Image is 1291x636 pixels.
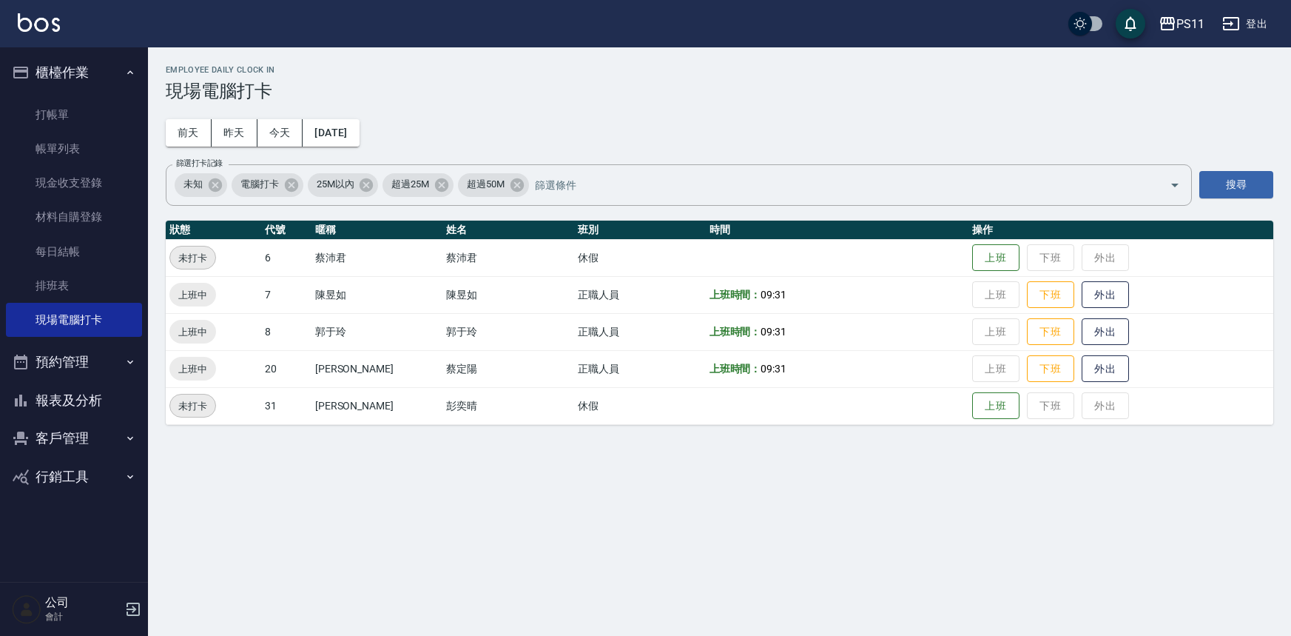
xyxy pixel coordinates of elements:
td: 陳昱如 [442,276,574,313]
th: 班別 [574,221,706,240]
span: 電腦打卡 [232,177,288,192]
td: 郭于玲 [442,313,574,350]
b: 上班時間： [709,326,761,338]
th: 暱稱 [311,221,443,240]
td: 正職人員 [574,350,706,387]
td: 休假 [574,387,706,424]
button: 預約管理 [6,343,142,381]
span: 未打卡 [170,398,215,414]
div: 未知 [175,173,227,197]
td: 正職人員 [574,276,706,313]
h3: 現場電腦打卡 [166,81,1273,101]
a: 每日結帳 [6,235,142,269]
button: 下班 [1027,355,1074,383]
button: 外出 [1082,355,1129,383]
button: 下班 [1027,318,1074,346]
button: 行銷工具 [6,458,142,496]
img: Logo [18,13,60,32]
button: save [1116,9,1145,39]
div: 25M以內 [308,173,379,197]
p: 會計 [45,610,121,623]
span: 超過25M [382,177,438,192]
td: [PERSON_NAME] [311,350,443,387]
td: 31 [261,387,311,424]
th: 操作 [968,221,1273,240]
button: 前天 [166,119,212,147]
td: 正職人員 [574,313,706,350]
span: 09:31 [761,363,786,375]
b: 上班時間： [709,363,761,375]
span: 09:31 [761,289,786,301]
a: 材料自購登錄 [6,200,142,234]
button: 搜尋 [1199,171,1273,198]
button: 客戶管理 [6,419,142,458]
th: 代號 [261,221,311,240]
span: 未打卡 [170,250,215,266]
a: 現場電腦打卡 [6,303,142,337]
h2: Employee Daily Clock In [166,65,1273,75]
a: 帳單列表 [6,132,142,166]
th: 狀態 [166,221,261,240]
img: Person [12,595,41,624]
a: 排班表 [6,269,142,303]
span: 上班中 [169,361,216,377]
span: 未知 [175,177,212,192]
div: 超過50M [458,173,529,197]
span: 上班中 [169,324,216,340]
td: 陳昱如 [311,276,443,313]
a: 打帳單 [6,98,142,132]
button: 昨天 [212,119,257,147]
td: 7 [261,276,311,313]
div: 電腦打卡 [232,173,303,197]
span: 25M以內 [308,177,363,192]
button: 上班 [972,392,1019,420]
span: 超過50M [458,177,513,192]
button: 上班 [972,244,1019,272]
button: Open [1163,173,1187,197]
td: 8 [261,313,311,350]
label: 篩選打卡記錄 [176,158,223,169]
td: 休假 [574,239,706,276]
div: 超過25M [382,173,454,197]
td: 20 [261,350,311,387]
td: 彭奕晴 [442,387,574,424]
a: 現金收支登錄 [6,166,142,200]
input: 篩選條件 [531,172,1144,198]
b: 上班時間： [709,289,761,301]
td: 6 [261,239,311,276]
span: 09:31 [761,326,786,338]
button: PS11 [1153,9,1210,39]
button: 登出 [1216,10,1273,38]
button: 櫃檯作業 [6,53,142,92]
td: 蔡沛君 [442,239,574,276]
button: [DATE] [303,119,359,147]
div: PS11 [1176,15,1204,33]
td: 郭于玲 [311,313,443,350]
td: 蔡沛君 [311,239,443,276]
th: 姓名 [442,221,574,240]
span: 上班中 [169,287,216,303]
button: 今天 [257,119,303,147]
h5: 公司 [45,595,121,610]
button: 外出 [1082,281,1129,309]
button: 報表及分析 [6,381,142,420]
td: [PERSON_NAME] [311,387,443,424]
td: 蔡定陽 [442,350,574,387]
button: 下班 [1027,281,1074,309]
th: 時間 [706,221,968,240]
button: 外出 [1082,318,1129,346]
